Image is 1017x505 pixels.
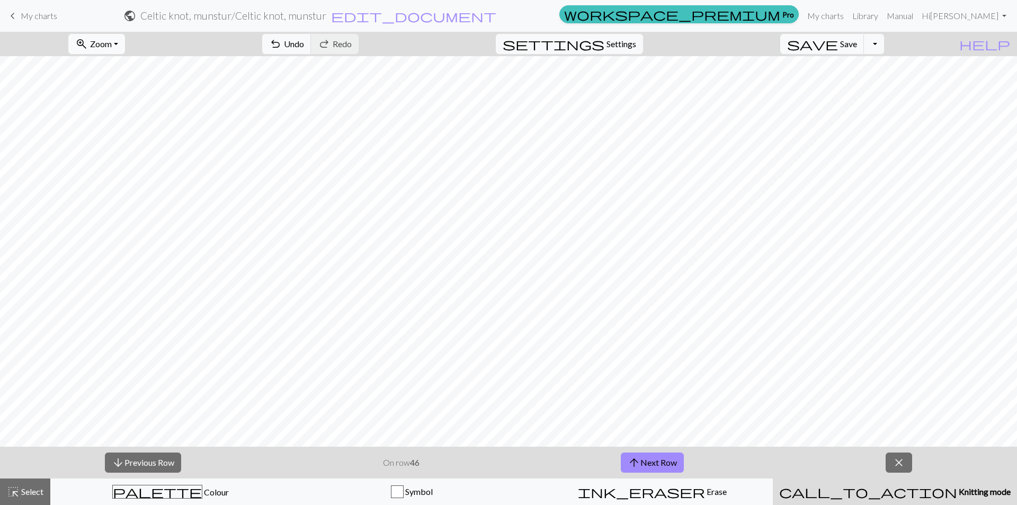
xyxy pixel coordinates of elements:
a: Hi[PERSON_NAME] [917,5,1011,26]
a: Library [848,5,882,26]
span: keyboard_arrow_left [6,8,19,23]
button: SettingsSettings [496,34,643,54]
span: edit_document [331,8,496,23]
button: Colour [50,479,291,505]
a: My charts [6,7,57,25]
span: My charts [21,11,57,21]
span: help [959,37,1010,51]
button: Zoom [68,34,125,54]
span: Undo [284,39,304,49]
span: Erase [705,486,727,497]
span: Knitting mode [957,486,1011,497]
a: My charts [803,5,848,26]
button: Save [780,34,864,54]
a: Pro [559,5,799,23]
a: Manual [882,5,917,26]
button: Next Row [621,453,684,473]
button: Undo [262,34,311,54]
span: settings [503,37,604,51]
span: ink_eraser [578,484,705,499]
span: zoom_in [75,37,88,51]
span: call_to_action [779,484,957,499]
span: close [893,455,905,470]
span: undo [269,37,282,51]
span: Zoom [90,39,112,49]
span: arrow_upward [628,455,640,470]
span: palette [113,484,202,499]
span: Select [20,486,43,497]
span: public [123,8,136,23]
span: save [787,37,838,51]
span: Save [840,39,857,49]
button: Erase [532,479,773,505]
span: Settings [606,38,636,50]
span: Symbol [404,486,433,497]
h2: Celtic knot, munstur / Celtic knot, munstur [140,10,326,22]
button: Previous Row [105,453,181,473]
i: Settings [503,38,604,50]
p: On row [383,456,420,469]
button: Knitting mode [773,479,1017,505]
span: arrow_downward [112,455,124,470]
button: Symbol [291,479,532,505]
strong: 46 [410,457,420,467]
span: highlight_alt [7,484,20,499]
span: workspace_premium [564,7,780,22]
span: Colour [202,487,229,497]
